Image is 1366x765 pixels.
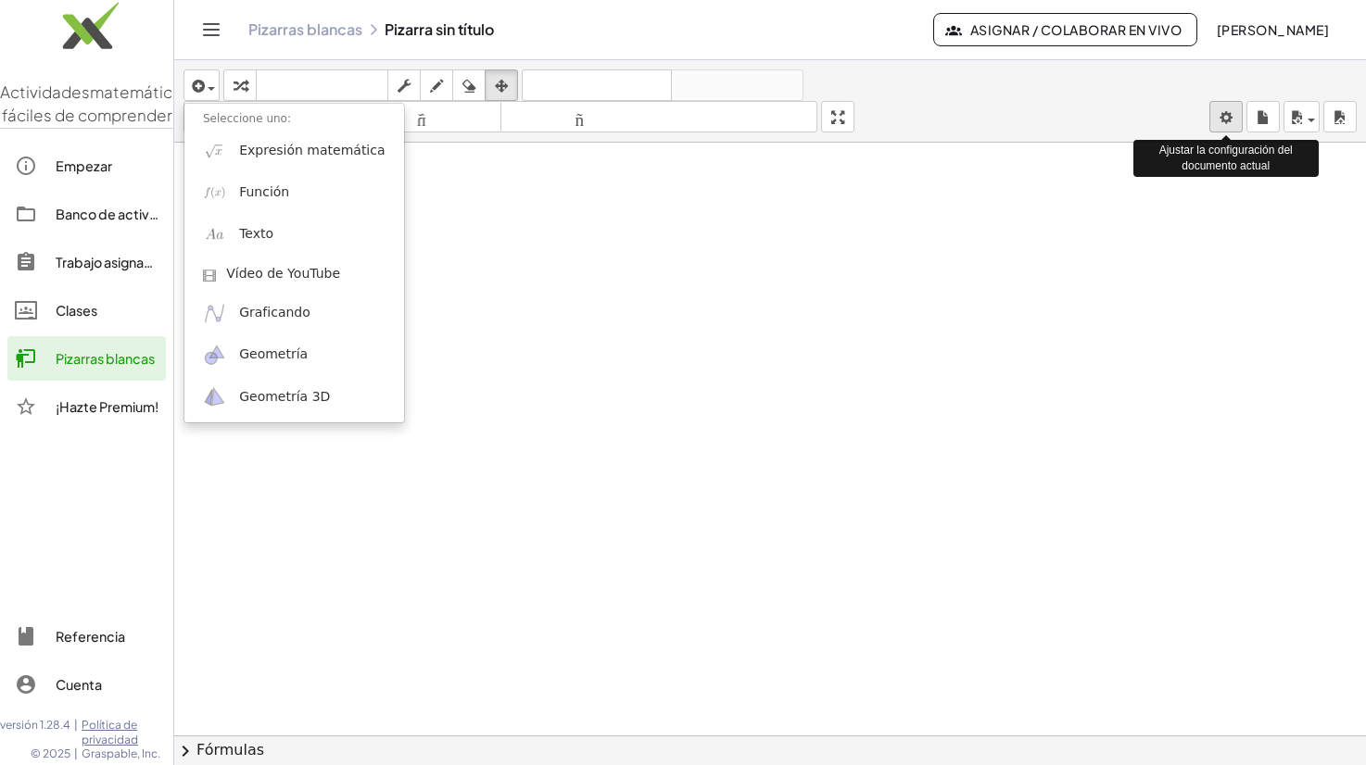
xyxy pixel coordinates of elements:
[239,305,310,320] font: Graficando
[82,718,173,746] a: Política de privacidad
[1159,144,1293,172] font: Ajustar la configuración del documento actual
[226,266,340,281] font: Vídeo de YouTube
[248,20,362,39] a: Pizarras blancas
[676,77,799,94] font: rehacer
[1201,13,1344,46] button: [PERSON_NAME]
[2,82,191,126] font: matemáticas fáciles de comprender
[196,15,226,44] button: Cambiar navegación
[505,108,814,126] font: tamaño_del_formato
[184,256,404,293] a: Vídeo de YouTube
[56,302,97,319] font: Clases
[184,293,404,334] a: Graficando
[1217,21,1329,38] font: [PERSON_NAME]
[184,214,404,256] a: Texto
[196,741,264,759] font: Fórmulas
[239,389,330,404] font: Geometría 3D
[522,69,672,101] button: deshacer
[56,350,155,367] font: Pizarras blancas
[239,346,308,361] font: Geometría
[7,662,166,707] a: Cuenta
[239,184,289,199] font: Función
[239,226,273,241] font: Texto
[82,718,138,746] font: Política de privacidad
[248,19,362,39] font: Pizarras blancas
[7,240,166,284] a: Trabajo asignado
[203,223,226,246] img: Aa.png
[256,69,388,101] button: teclado
[174,740,196,762] span: chevron_right
[203,112,291,125] font: Seleccione uno:
[203,302,226,325] img: ggb-graphing.svg
[933,13,1197,46] button: Asignar / Colaborar en vivo
[7,144,166,188] a: Empezar
[183,101,501,132] button: tamaño_del_formato
[260,77,384,94] font: teclado
[203,139,226,162] img: sqrt_x.png
[203,344,226,367] img: ggb-geometry.svg
[56,398,158,415] font: ¡Hazte Premium!
[7,336,166,381] a: Pizarras blancas
[74,746,78,760] font: |
[74,718,78,732] font: |
[526,77,667,94] font: deshacer
[7,614,166,658] a: Referencia
[56,206,193,222] font: Banco de actividades
[970,21,1182,38] font: Asignar / Colaborar en vivo
[184,334,404,376] a: Geometría
[56,254,161,270] font: Trabajo asignado
[174,735,1366,765] button: chevron_rightFórmulas
[56,628,125,645] font: Referencia
[239,143,385,157] font: Expresión matemática
[184,376,404,418] a: Geometría 3D
[203,181,226,204] img: f_x.png
[184,130,404,171] a: Expresión matemática
[184,171,404,213] a: Función
[56,676,102,693] font: Cuenta
[82,746,160,760] font: Graspable, Inc.
[500,101,818,132] button: tamaño_del_formato
[203,385,226,408] img: ggb-3d.svg
[31,746,70,760] font: © 2025
[671,69,803,101] button: rehacer
[7,288,166,332] a: Clases
[7,192,166,236] a: Banco de actividades
[56,157,112,174] font: Empezar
